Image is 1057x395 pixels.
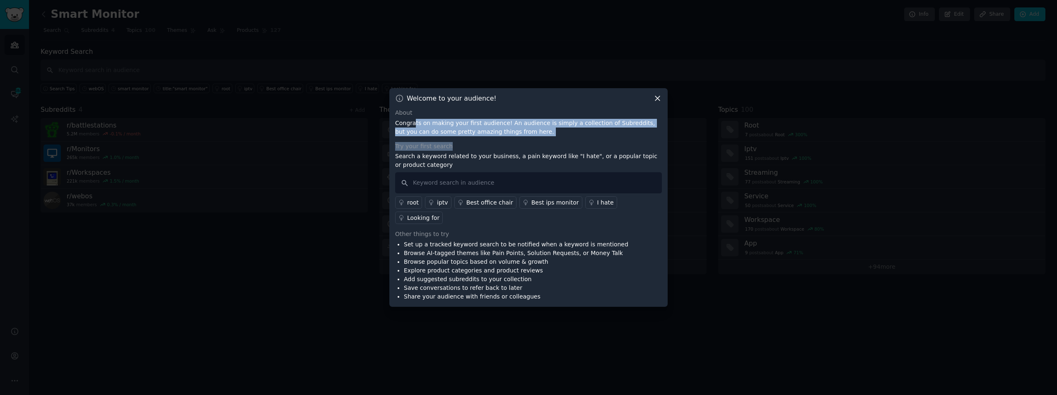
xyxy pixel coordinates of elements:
[404,258,628,266] li: Browse popular topics based on volume & growth
[466,198,513,207] div: Best office chair
[407,214,439,222] div: Looking for
[454,196,516,209] a: Best office chair
[404,249,628,258] li: Browse AI-tagged themes like Pain Points, Solution Requests, or Money Talk
[404,266,628,275] li: Explore product categories and product reviews
[395,212,443,224] a: Looking for
[531,198,579,207] div: Best ips monitor
[395,230,662,238] div: Other things to try
[437,198,448,207] div: iptv
[395,142,662,151] div: Try your first search
[404,284,628,292] li: Save conversations to refer back to later
[395,172,662,193] input: Keyword search in audience
[395,108,662,117] div: About
[519,196,582,209] a: Best ips monitor
[597,198,614,207] div: I hate
[404,240,628,249] li: Set up a tracked keyword search to be notified when a keyword is mentioned
[395,119,662,136] p: Congrats on making your first audience! An audience is simply a collection of Subreddits, but you...
[407,198,419,207] div: root
[395,196,422,209] a: root
[425,196,451,209] a: iptv
[407,94,497,103] h3: Welcome to your audience!
[404,292,628,301] li: Share your audience with friends or colleagues
[585,196,617,209] a: I hate
[404,275,628,284] li: Add suggested subreddits to your collection
[395,152,662,169] p: Search a keyword related to your business, a pain keyword like "I hate", or a popular topic or pr...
